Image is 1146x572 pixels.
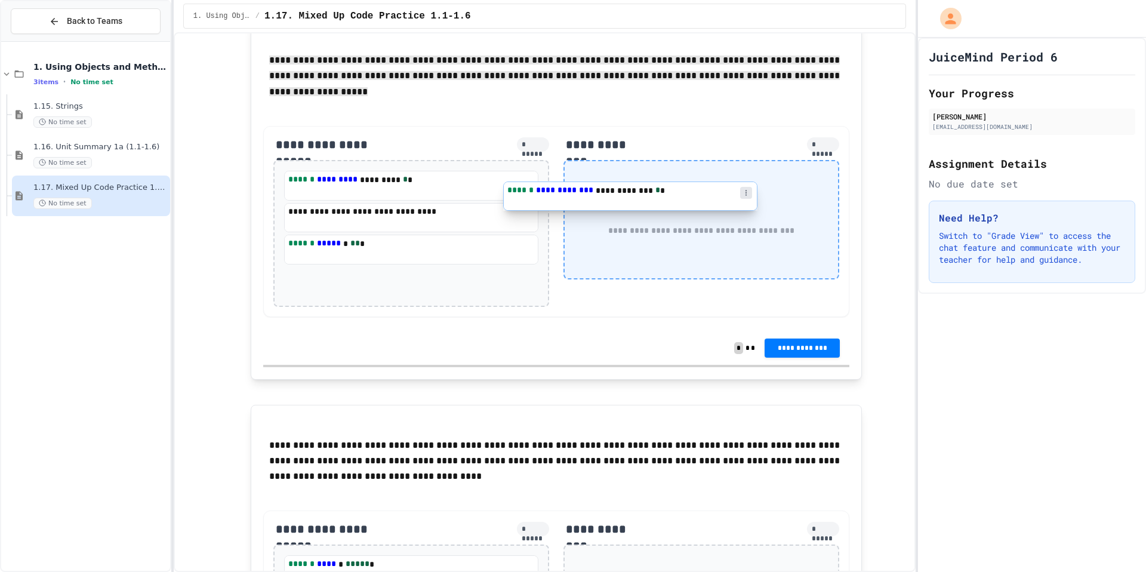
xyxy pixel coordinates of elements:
[33,183,168,193] span: 1.17. Mixed Up Code Practice 1.1-1.6
[11,8,161,34] button: Back to Teams
[63,77,66,87] span: •
[33,198,92,209] span: No time set
[33,142,168,152] span: 1.16. Unit Summary 1a (1.1-1.6)
[932,111,1132,122] div: [PERSON_NAME]
[264,9,471,23] span: 1.17. Mixed Up Code Practice 1.1-1.6
[929,85,1135,102] h2: Your Progress
[928,5,965,32] div: My Account
[33,102,168,112] span: 1.15. Strings
[929,177,1135,191] div: No due date set
[939,230,1125,266] p: Switch to "Grade View" to access the chat feature and communicate with your teacher for help and ...
[929,155,1135,172] h2: Assignment Details
[932,122,1132,131] div: [EMAIL_ADDRESS][DOMAIN_NAME]
[939,211,1125,225] h3: Need Help?
[929,48,1058,65] h1: JuiceMind Period 6
[33,61,168,72] span: 1. Using Objects and Methods
[33,157,92,168] span: No time set
[255,11,260,21] span: /
[33,116,92,128] span: No time set
[70,78,113,86] span: No time set
[33,78,58,86] span: 3 items
[193,11,251,21] span: 1. Using Objects and Methods
[67,15,122,27] span: Back to Teams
